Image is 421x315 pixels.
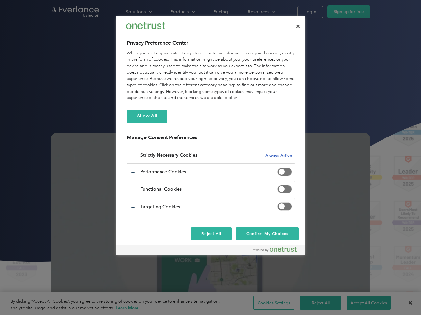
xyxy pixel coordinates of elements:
[48,39,82,53] input: Submit
[126,22,165,29] img: Everlance
[191,227,232,240] button: Reject All
[116,16,305,255] div: Preference center
[127,39,295,47] h2: Privacy Preference Center
[126,19,165,32] div: Everlance
[252,247,297,252] img: Powered by OneTrust Opens in a new Tab
[291,19,305,33] button: Close
[127,110,167,123] button: Allow All
[116,16,305,255] div: Privacy Preference Center
[127,134,295,144] h3: Manage Consent Preferences
[252,247,302,255] a: Powered by OneTrust Opens in a new Tab
[127,50,295,101] div: When you visit any website, it may store or retrieve information on your browser, mostly in the f...
[236,227,298,240] button: Confirm My Choices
